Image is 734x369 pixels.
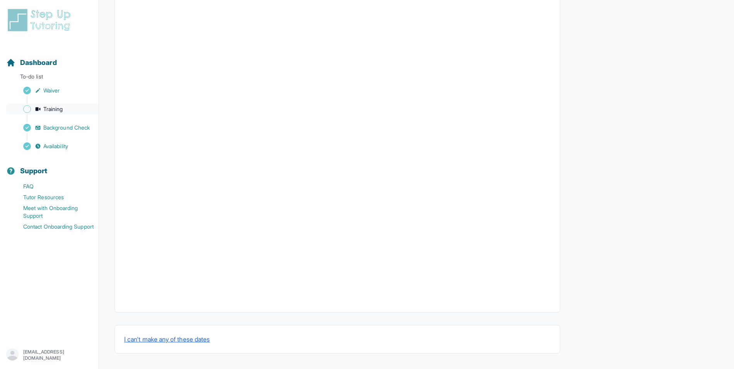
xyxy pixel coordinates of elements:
span: Background Check [43,124,90,132]
p: To-do list [3,73,96,84]
span: Dashboard [20,57,57,68]
a: FAQ [6,181,99,192]
a: Dashboard [6,57,57,68]
p: [EMAIL_ADDRESS][DOMAIN_NAME] [23,349,92,361]
a: Background Check [6,122,99,133]
a: Meet with Onboarding Support [6,203,99,221]
span: Waiver [43,87,60,94]
button: I can't make any of these dates [124,335,210,344]
button: Dashboard [3,45,96,71]
button: [EMAIL_ADDRESS][DOMAIN_NAME] [6,348,92,362]
span: Availability [43,142,68,150]
span: Support [20,166,48,176]
button: Support [3,153,96,179]
a: Training [6,104,99,114]
a: Waiver [6,85,99,96]
img: logo [6,8,75,32]
span: Training [43,105,63,113]
a: Availability [6,141,99,152]
a: Contact Onboarding Support [6,221,99,232]
a: Tutor Resources [6,192,99,203]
